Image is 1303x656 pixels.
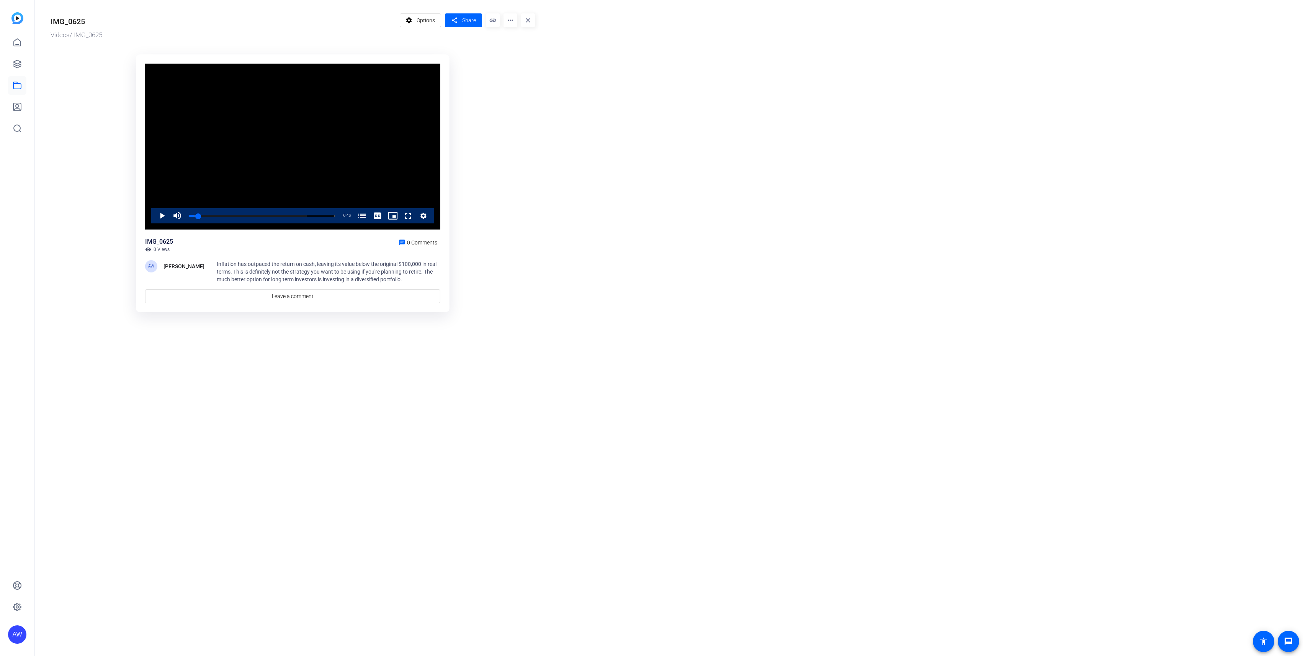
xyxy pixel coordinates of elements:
mat-icon: share [450,15,459,26]
mat-icon: message [1284,637,1293,646]
mat-icon: accessibility [1259,637,1268,646]
mat-icon: link [486,13,500,27]
mat-icon: settings [404,13,414,28]
button: Chapters [355,208,370,223]
span: Inflation has outpaced the return on cash, leaving its value below the original $100,000 in real ... [217,261,437,282]
div: IMG_0625 [145,237,173,246]
button: Play [154,208,170,223]
button: Captions [370,208,385,223]
span: Share [462,16,476,25]
button: Options [400,13,441,27]
a: 0 Comments [396,237,440,246]
div: IMG_0625 [51,16,85,27]
span: Leave a comment [272,292,314,300]
span: 0:46 [343,213,351,218]
div: [PERSON_NAME] [163,262,204,271]
mat-icon: more_horiz [504,13,517,27]
button: Picture-in-Picture [385,208,401,223]
div: Video Player [145,64,440,230]
a: Leave a comment [145,289,440,303]
span: - [342,213,343,218]
a: Videos [51,31,70,39]
span: 0 Comments [407,239,437,246]
div: / IMG_0625 [51,30,396,40]
button: Mute [170,208,185,223]
span: Options [417,13,435,28]
button: Fullscreen [401,208,416,223]
mat-icon: close [521,13,535,27]
span: 0 Views [154,246,170,253]
mat-icon: visibility [145,246,151,253]
img: blue-gradient.svg [11,12,23,24]
mat-icon: chat [399,239,405,246]
div: Progress Bar [189,215,335,217]
div: AW [145,260,157,272]
div: AW [8,625,26,644]
button: Share [445,13,482,27]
